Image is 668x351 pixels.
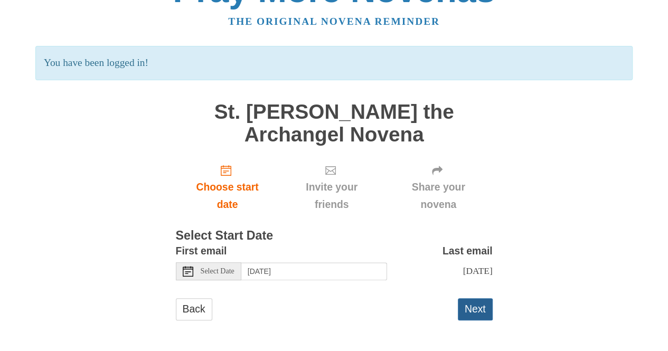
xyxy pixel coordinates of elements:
[463,265,492,276] span: [DATE]
[176,242,227,260] label: First email
[176,298,212,320] a: Back
[35,46,633,80] p: You have been logged in!
[384,156,493,219] div: Click "Next" to confirm your start date first.
[289,178,373,213] span: Invite your friends
[176,229,493,243] h3: Select Start Date
[176,101,493,146] h1: St. [PERSON_NAME] the Archangel Novena
[458,298,493,320] button: Next
[279,156,384,219] div: Click "Next" to confirm your start date first.
[201,268,234,275] span: Select Date
[443,242,493,260] label: Last email
[186,178,269,213] span: Choose start date
[176,156,279,219] a: Choose start date
[395,178,482,213] span: Share your novena
[228,16,440,27] a: The original novena reminder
